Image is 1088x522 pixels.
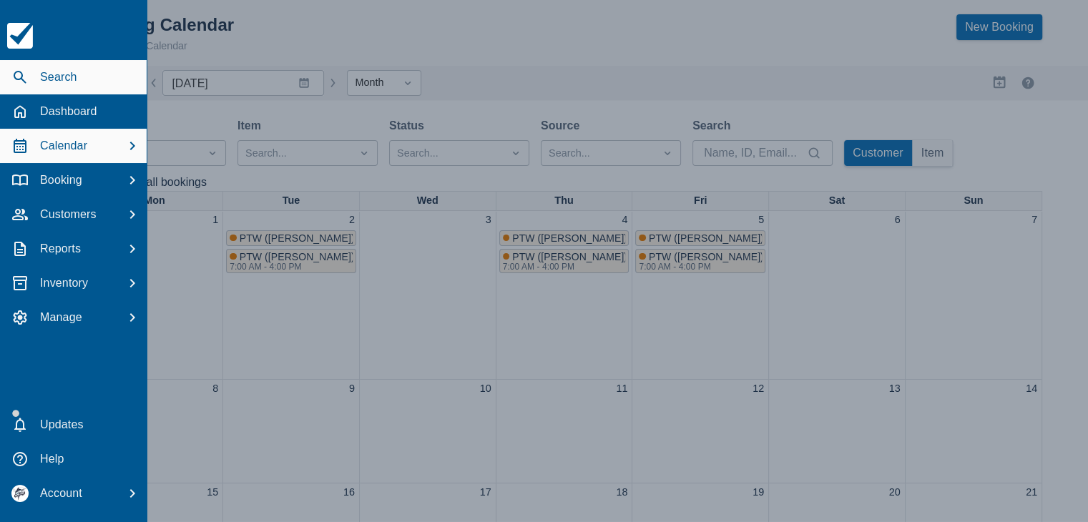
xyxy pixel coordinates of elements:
p: Help [40,450,64,468]
p: Manage [40,309,82,326]
p: Account [40,485,82,502]
img: avatar [11,485,29,502]
p: Inventory [40,275,88,292]
p: Customers [40,206,97,223]
p: Dashboard [40,103,97,120]
p: Search [40,69,77,86]
p: Booking [40,172,82,189]
p: Reports [40,240,81,257]
p: Calendar [40,137,87,154]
